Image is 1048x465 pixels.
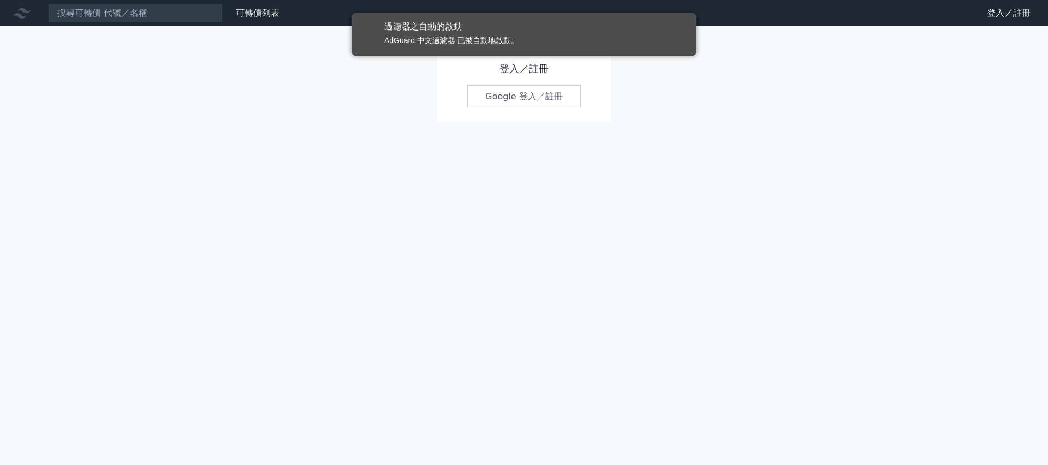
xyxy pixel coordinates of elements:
[48,4,223,22] input: 搜尋可轉債 代號／名稱
[236,8,279,18] a: 可轉債列表
[384,13,603,25] div: 過濾器之自動的啟動
[978,4,1039,22] a: 登入／註冊
[467,85,581,108] a: Google 登入／註冊
[384,25,664,38] div: AdGuard 中文過濾器 已被自動地啟動。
